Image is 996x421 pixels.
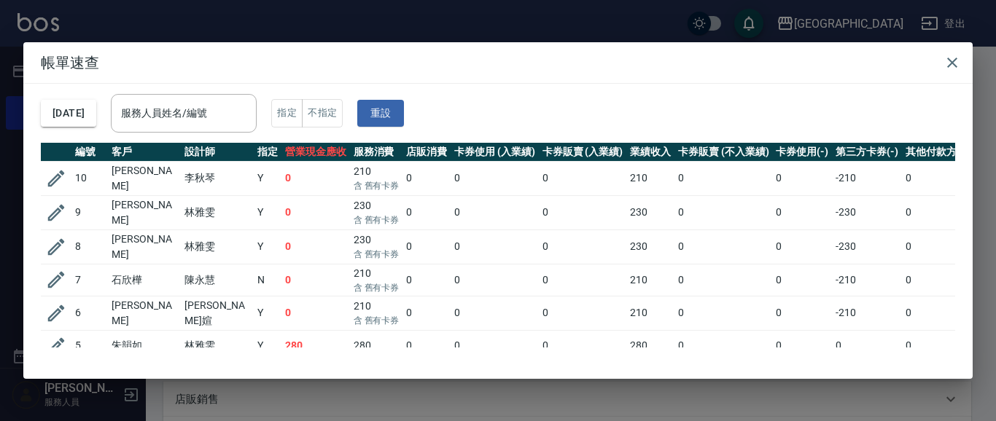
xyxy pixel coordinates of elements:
td: 0 [281,264,350,296]
td: 0 [902,330,982,361]
th: 卡券使用(-) [772,143,832,162]
td: 林雅雯 [181,195,254,229]
button: 指定 [271,99,303,127]
td: 0 [402,296,451,330]
td: 9 [71,195,108,229]
td: 5 [71,330,108,361]
td: 0 [451,264,539,296]
td: 李秋琴 [181,161,254,195]
td: 0 [772,229,832,264]
td: 0 [451,229,539,264]
td: 0 [402,264,451,296]
td: 280 [626,330,674,361]
td: 0 [902,264,982,296]
td: -230 [832,195,902,229]
th: 卡券販賣 (入業績) [539,143,627,162]
td: 0 [674,195,772,229]
th: 卡券使用 (入業績) [451,143,539,162]
p: 含 舊有卡券 [354,248,400,261]
h2: 帳單速查 [23,42,973,83]
td: [PERSON_NAME]媗 [181,296,254,330]
td: 210 [626,264,674,296]
th: 其他付款方式(-) [902,143,982,162]
td: 0 [772,195,832,229]
td: 0 [674,229,772,264]
th: 客戶 [108,143,181,162]
td: 0 [539,330,627,361]
td: 0 [402,330,451,361]
td: Y [254,195,281,229]
td: 230 [626,195,674,229]
td: 230 [350,195,403,229]
td: 0 [674,264,772,296]
button: 重設 [357,100,404,127]
th: 業績收入 [626,143,674,162]
td: 0 [539,195,627,229]
td: 0 [539,229,627,264]
td: -210 [832,161,902,195]
td: Y [254,161,281,195]
td: 0 [281,161,350,195]
td: Y [254,296,281,330]
th: 服務消費 [350,143,403,162]
td: 0 [539,161,627,195]
th: 營業現金應收 [281,143,350,162]
th: 店販消費 [402,143,451,162]
td: 0 [539,264,627,296]
th: 卡券販賣 (不入業績) [674,143,772,162]
td: 0 [674,330,772,361]
td: 210 [626,161,674,195]
td: 0 [772,161,832,195]
button: 不指定 [302,99,343,127]
td: [PERSON_NAME] [108,296,181,330]
td: 0 [281,195,350,229]
td: 0 [772,264,832,296]
td: 0 [902,195,982,229]
td: -230 [832,229,902,264]
td: 210 [350,161,403,195]
td: 林雅雯 [181,229,254,264]
td: 林雅雯 [181,330,254,361]
td: 陳永慧 [181,264,254,296]
td: 210 [350,296,403,330]
td: 0 [772,296,832,330]
td: 0 [281,229,350,264]
td: [PERSON_NAME] [108,161,181,195]
button: [DATE] [41,100,96,127]
td: 0 [451,296,539,330]
td: [PERSON_NAME] [108,229,181,264]
td: 朱韻如 [108,330,181,361]
td: 6 [71,296,108,330]
td: 0 [674,161,772,195]
td: 0 [539,296,627,330]
td: 0 [402,229,451,264]
td: 210 [626,296,674,330]
td: 0 [451,330,539,361]
td: -210 [832,296,902,330]
td: 0 [902,296,982,330]
td: 0 [674,296,772,330]
th: 第三方卡券(-) [832,143,902,162]
td: 0 [402,195,451,229]
td: 280 [281,330,350,361]
td: 210 [350,264,403,296]
td: 0 [451,195,539,229]
td: 0 [832,330,902,361]
p: 含 舊有卡券 [354,314,400,327]
td: 230 [626,229,674,264]
td: 0 [451,161,539,195]
td: 0 [902,229,982,264]
td: 0 [402,161,451,195]
th: 編號 [71,143,108,162]
td: N [254,264,281,296]
p: 含 舊有卡券 [354,213,400,227]
td: 7 [71,264,108,296]
td: 石欣樺 [108,264,181,296]
td: 0 [902,161,982,195]
td: 0 [772,330,832,361]
td: -210 [832,264,902,296]
p: 含 舊有卡券 [354,281,400,294]
td: Y [254,229,281,264]
td: 8 [71,229,108,264]
p: 含 舊有卡券 [354,179,400,192]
